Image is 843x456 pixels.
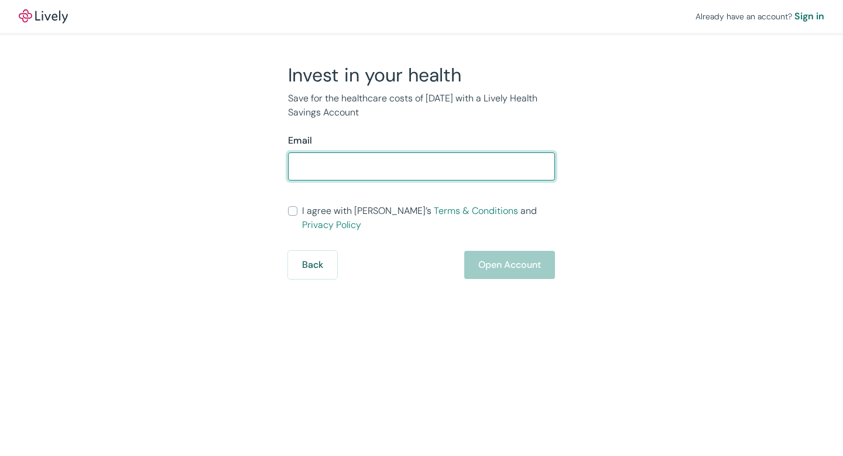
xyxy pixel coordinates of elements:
[794,9,824,23] a: Sign in
[19,9,68,23] a: LivelyLively
[288,134,312,148] label: Email
[302,219,361,231] a: Privacy Policy
[288,91,555,120] p: Save for the healthcare costs of [DATE] with a Lively Health Savings Account
[19,9,68,23] img: Lively
[695,9,824,23] div: Already have an account?
[288,251,337,279] button: Back
[302,204,555,232] span: I agree with [PERSON_NAME]’s and
[288,63,555,87] h2: Invest in your health
[434,205,518,217] a: Terms & Conditions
